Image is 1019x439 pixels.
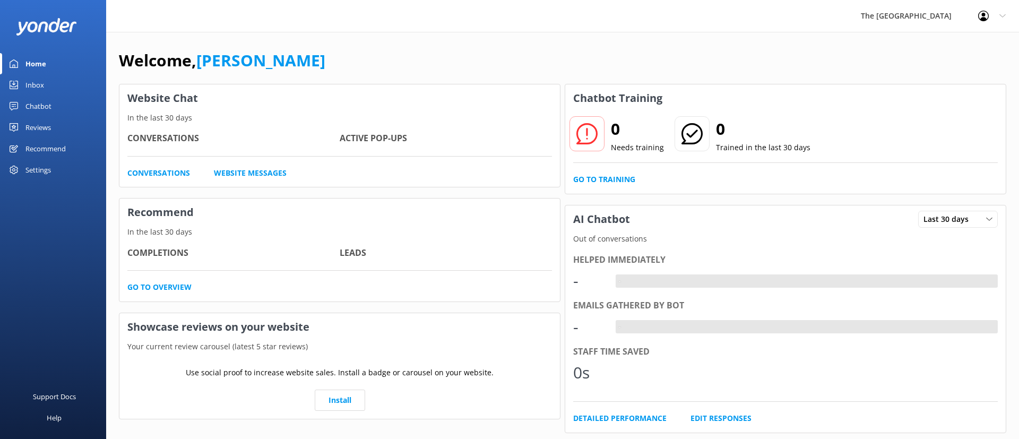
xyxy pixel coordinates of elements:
[33,386,76,407] div: Support Docs
[119,313,560,341] h3: Showcase reviews on your website
[25,96,51,117] div: Chatbot
[127,281,192,293] a: Go to overview
[47,407,62,428] div: Help
[25,117,51,138] div: Reviews
[616,320,624,334] div: -
[340,132,552,145] h4: Active Pop-ups
[565,84,670,112] h3: Chatbot Training
[716,116,810,142] h2: 0
[16,18,77,36] img: yonder-white-logo.png
[573,360,605,385] div: 0s
[127,132,340,145] h4: Conversations
[611,116,664,142] h2: 0
[690,412,752,424] a: Edit Responses
[25,74,44,96] div: Inbox
[214,167,287,179] a: Website Messages
[196,49,325,71] a: [PERSON_NAME]
[315,390,365,411] a: Install
[119,226,560,238] p: In the last 30 days
[186,367,494,378] p: Use social proof to increase website sales. Install a badge or carousel on your website.
[573,174,635,185] a: Go to Training
[25,53,46,74] div: Home
[25,138,66,159] div: Recommend
[611,142,664,153] p: Needs training
[573,412,667,424] a: Detailed Performance
[119,112,560,124] p: In the last 30 days
[119,48,325,73] h1: Welcome,
[573,314,605,340] div: -
[119,199,560,226] h3: Recommend
[716,142,810,153] p: Trained in the last 30 days
[340,246,552,260] h4: Leads
[616,274,624,288] div: -
[923,213,975,225] span: Last 30 days
[573,268,605,294] div: -
[565,233,1006,245] p: Out of conversations
[25,159,51,180] div: Settings
[119,84,560,112] h3: Website Chat
[573,345,998,359] div: Staff time saved
[565,205,638,233] h3: AI Chatbot
[573,299,998,313] div: Emails gathered by bot
[573,253,998,267] div: Helped immediately
[127,246,340,260] h4: Completions
[127,167,190,179] a: Conversations
[119,341,560,352] p: Your current review carousel (latest 5 star reviews)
